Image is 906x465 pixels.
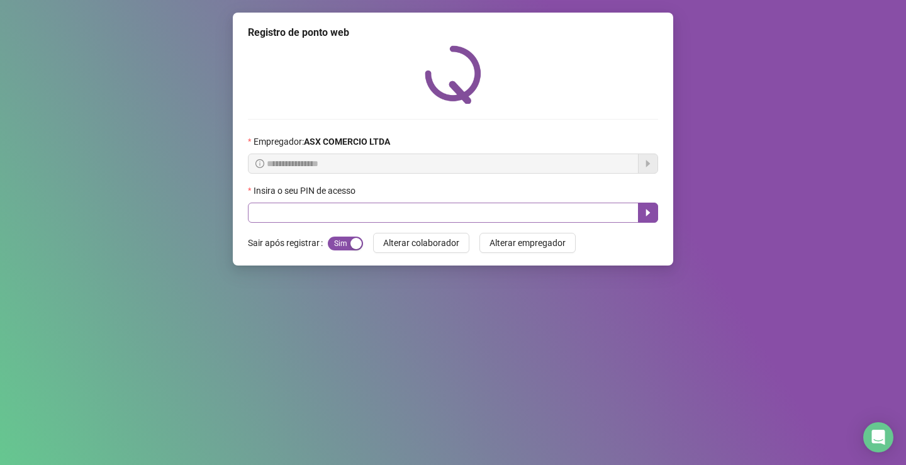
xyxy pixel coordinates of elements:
[248,25,658,40] div: Registro de ponto web
[643,208,653,218] span: caret-right
[254,135,390,148] span: Empregador :
[479,233,576,253] button: Alterar empregador
[373,233,469,253] button: Alterar colaborador
[304,137,390,147] strong: ASX COMERCIO LTDA
[425,45,481,104] img: QRPoint
[248,233,328,253] label: Sair após registrar
[248,184,364,198] label: Insira o seu PIN de acesso
[383,236,459,250] span: Alterar colaborador
[489,236,566,250] span: Alterar empregador
[255,159,264,168] span: info-circle
[863,422,893,452] div: Open Intercom Messenger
